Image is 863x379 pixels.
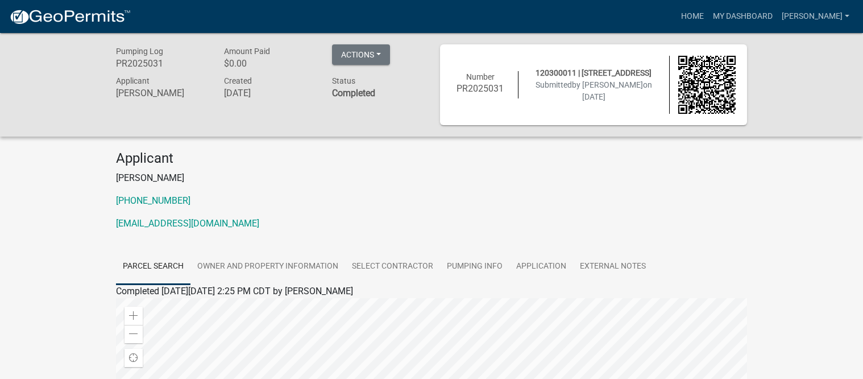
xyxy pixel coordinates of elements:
[116,150,747,167] h4: Applicant
[509,249,573,285] a: Application
[451,83,509,94] h6: PR2025031
[345,249,440,285] a: Select contractor
[536,80,652,101] span: Submitted on [DATE]
[116,58,207,69] h6: PR2025031
[677,6,708,27] a: Home
[116,76,150,85] span: Applicant
[466,72,495,81] span: Number
[125,349,143,367] div: Find my location
[440,249,509,285] a: Pumping Info
[224,58,315,69] h6: $0.00
[116,88,207,98] h6: [PERSON_NAME]
[224,76,252,85] span: Created
[332,44,390,65] button: Actions
[332,88,375,98] strong: Completed
[116,249,190,285] a: Parcel search
[190,249,345,285] a: Owner and Property Information
[708,6,777,27] a: My Dashboard
[116,218,259,229] a: [EMAIL_ADDRESS][DOMAIN_NAME]
[572,80,643,89] span: by [PERSON_NAME]
[116,47,163,56] span: Pumping Log
[536,68,652,77] span: 120300011 | [STREET_ADDRESS]
[332,76,355,85] span: Status
[116,171,747,185] p: [PERSON_NAME]
[224,88,315,98] h6: [DATE]
[573,249,653,285] a: External Notes
[125,325,143,343] div: Zoom out
[678,56,736,114] img: QR code
[125,307,143,325] div: Zoom in
[116,286,353,296] span: Completed [DATE][DATE] 2:25 PM CDT by [PERSON_NAME]
[224,47,270,56] span: Amount Paid
[116,195,190,206] a: [PHONE_NUMBER]
[777,6,854,27] a: [PERSON_NAME]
